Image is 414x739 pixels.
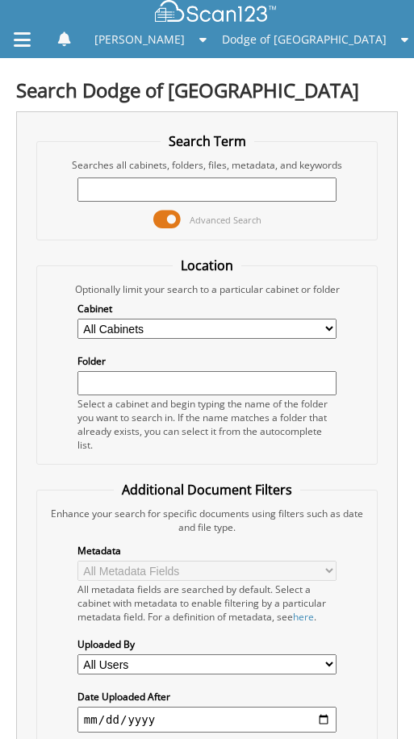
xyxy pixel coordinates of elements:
legend: Location [173,257,241,274]
legend: Additional Document Filters [114,481,300,499]
span: Dodge of [GEOGRAPHIC_DATA] [222,35,387,44]
div: Select a cabinet and begin typing the name of the folder you want to search in. If the name match... [77,397,337,452]
div: Optionally limit your search to a particular cabinet or folder [45,282,370,296]
label: Uploaded By [77,637,337,651]
div: Enhance your search for specific documents using filters such as date and file type. [45,507,370,534]
h1: Search Dodge of [GEOGRAPHIC_DATA] [16,77,398,103]
label: Date Uploaded After [77,690,337,704]
label: Cabinet [77,302,337,315]
label: Metadata [77,544,337,557]
span: Advanced Search [190,214,261,226]
legend: Search Term [161,132,254,150]
input: start [77,707,337,733]
a: here [293,610,314,624]
div: All metadata fields are searched by default. Select a cabinet with metadata to enable filtering b... [77,582,337,624]
label: Folder [77,354,337,368]
div: Searches all cabinets, folders, files, metadata, and keywords [45,158,370,172]
span: [PERSON_NAME] [94,35,185,44]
